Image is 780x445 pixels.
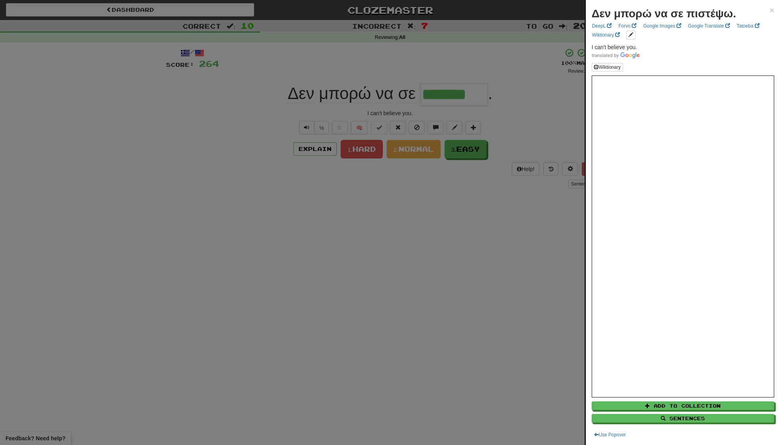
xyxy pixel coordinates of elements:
span: I can't believe you. [592,44,637,50]
a: DeepL [590,22,614,30]
button: Close [769,6,774,14]
button: Sentences [592,414,774,423]
a: Google Images [641,22,684,30]
img: Color short [592,52,640,59]
a: Wiktionary [590,31,622,39]
button: edit links [626,31,636,39]
a: Forvo [616,22,639,30]
span: × [769,6,774,15]
button: Use Popover [592,430,628,439]
button: Add to Collection [592,401,774,410]
a: Google Translate [686,22,732,30]
button: Wiktionary [592,63,623,72]
a: Tatoeba [734,22,762,30]
strong: Δεν μπορώ να σε πιστέψω. [592,7,736,20]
